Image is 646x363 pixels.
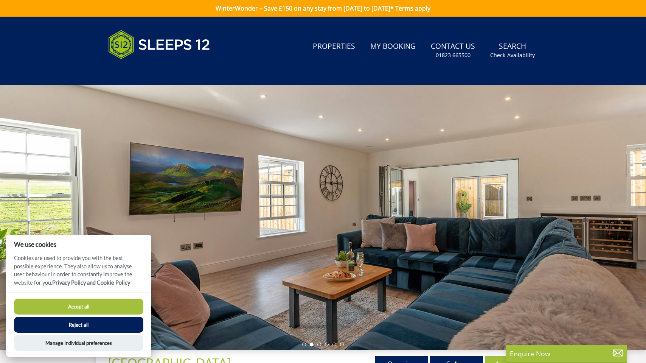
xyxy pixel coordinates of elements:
a: Properties [310,38,358,55]
h2: We use cookies [6,241,151,248]
button: Reject all [14,317,143,333]
iframe: Customer reviews powered by Trustpilot [104,68,184,75]
button: Manage Individual preferences [14,335,143,351]
a: Contact Us01823 665500 [428,38,478,63]
p: Cookies are used to provide you with the best possible experience. They also allow us to analyse ... [6,254,151,292]
a: SearchCheck Availability [487,38,538,63]
img: Sleeps 12 [108,26,210,64]
p: Enquire Now [510,349,623,358]
a: Privacy Policy and Cookie Policy [52,279,130,286]
a: My Booking [367,38,419,55]
small: 01823 665500 [436,51,471,59]
button: Accept all [14,299,143,315]
small: Check Availability [490,51,535,59]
